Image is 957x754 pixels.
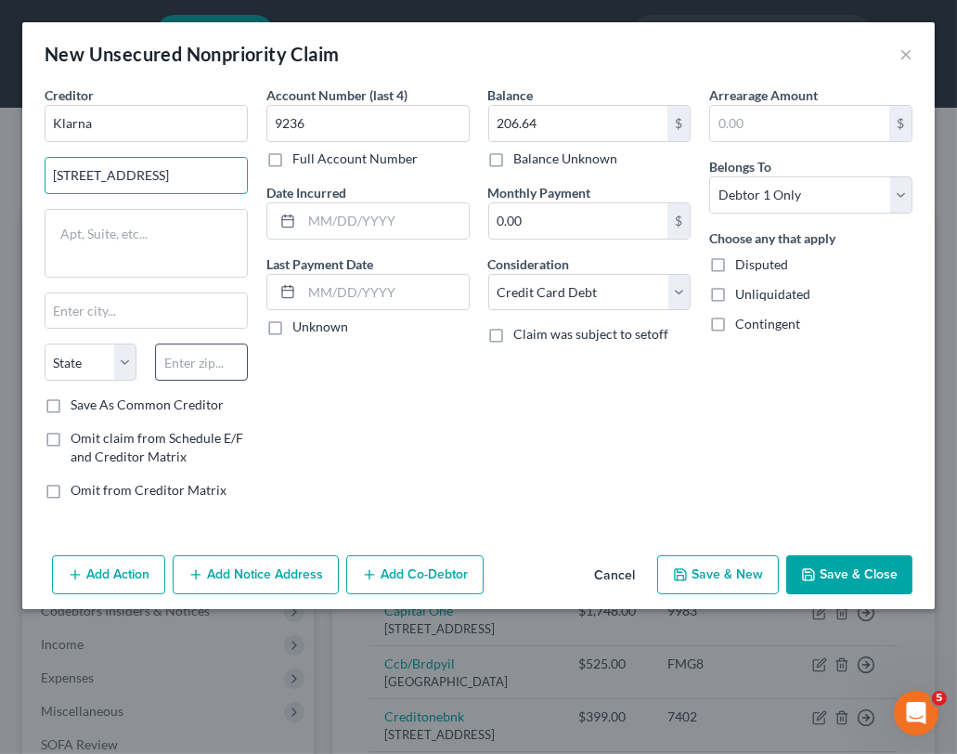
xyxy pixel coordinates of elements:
button: Save & Close [786,555,912,594]
label: Choose any that apply [709,228,835,248]
span: Disputed [735,256,788,272]
input: Enter address... [45,158,247,193]
label: Balance Unknown [514,149,618,168]
button: Save & New [657,555,779,594]
span: Belongs To [709,159,771,175]
span: Creditor [45,87,94,103]
div: $ [667,106,690,141]
div: New Unsecured Nonpriority Claim [45,41,339,67]
input: 0.00 [710,106,889,141]
button: Add Notice Address [173,555,339,594]
span: Omit claim from Schedule E/F and Creditor Matrix [71,430,243,464]
input: Enter zip... [155,344,247,381]
label: Balance [488,85,534,105]
label: Date Incurred [266,183,346,202]
label: Arrearage Amount [709,85,818,105]
span: Omit from Creditor Matrix [71,482,226,498]
iframe: Intercom live chat [894,691,938,735]
span: Unliquidated [735,286,810,302]
input: MM/DD/YYYY [302,203,469,239]
button: Add Action [52,555,165,594]
label: Monthly Payment [488,183,591,202]
label: Account Number (last 4) [266,85,407,105]
div: $ [889,106,912,141]
label: Save As Common Creditor [71,396,224,414]
input: Search creditor by name... [45,105,248,142]
label: Last Payment Date [266,254,373,274]
span: 5 [932,691,947,706]
input: MM/DD/YYYY [302,275,469,310]
input: XXXX [266,105,470,142]
input: Enter city... [45,293,247,329]
input: 0.00 [489,106,668,141]
label: Consideration [488,254,570,274]
span: Claim was subject to setoff [514,326,669,342]
button: × [899,43,912,65]
label: Unknown [292,318,348,336]
div: $ [667,203,690,239]
span: Contingent [735,316,800,331]
input: 0.00 [489,203,668,239]
label: Full Account Number [292,149,418,168]
button: Add Co-Debtor [346,555,484,594]
button: Cancel [579,557,650,594]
